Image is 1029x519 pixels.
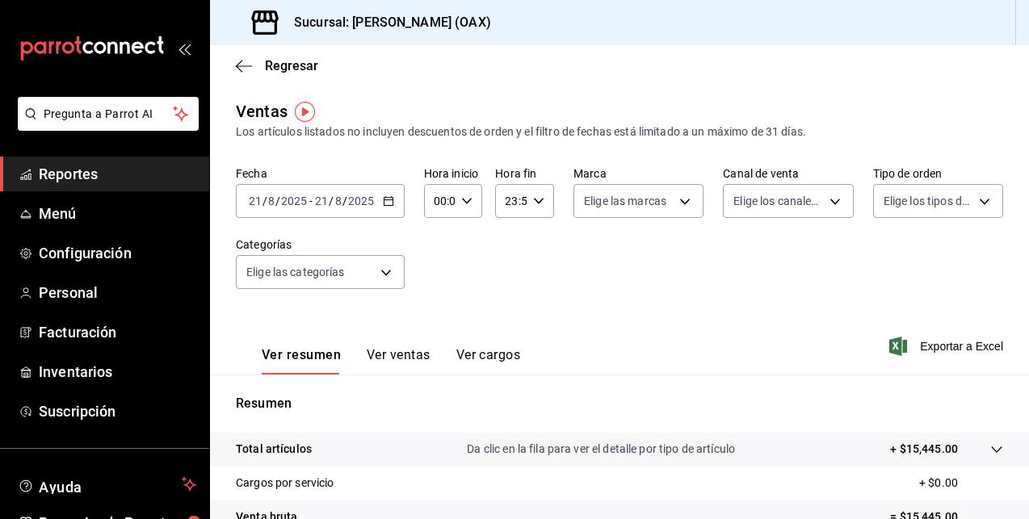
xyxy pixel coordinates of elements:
label: Categorías [236,239,405,250]
span: Elige los tipos de orden [884,193,973,209]
span: Elige las marcas [584,193,666,209]
span: Elige los canales de venta [733,193,823,209]
input: -- [267,195,275,207]
p: Total artículos [236,441,312,458]
span: Ayuda [39,475,175,494]
span: Elige las categorías [246,264,345,280]
input: ---- [280,195,308,207]
p: + $15,445.00 [890,441,958,458]
span: Pregunta a Parrot AI [44,106,174,123]
div: Ventas [236,99,288,123]
span: Personal [39,282,196,303]
span: Configuración [39,242,196,264]
span: Regresar [265,58,318,73]
button: open_drawer_menu [178,42,191,55]
a: Pregunta a Parrot AI [11,117,199,134]
span: / [262,195,267,207]
h3: Sucursal: [PERSON_NAME] (OAX) [281,13,491,32]
span: / [275,195,280,207]
p: + $0.00 [919,475,1003,492]
p: Resumen [236,394,1003,413]
p: Da clic en la fila para ver el detalle por tipo de artículo [467,441,735,458]
label: Hora inicio [424,168,483,179]
button: Regresar [236,58,318,73]
div: navigation tabs [262,347,520,375]
label: Tipo de orden [873,168,1003,179]
span: / [342,195,347,207]
div: Los artículos listados no incluyen descuentos de orden y el filtro de fechas está limitado a un m... [236,123,1003,140]
span: Facturación [39,321,196,343]
button: Exportar a Excel [892,337,1003,356]
label: Canal de venta [723,168,853,179]
label: Marca [573,168,703,179]
button: Pregunta a Parrot AI [18,97,199,131]
span: / [329,195,334,207]
input: ---- [347,195,375,207]
span: Inventarios [39,361,196,383]
input: -- [248,195,262,207]
input: -- [334,195,342,207]
label: Fecha [236,168,405,179]
input: -- [314,195,329,207]
span: Suscripción [39,400,196,422]
span: Menú [39,203,196,224]
button: Ver ventas [367,347,430,375]
p: Cargos por servicio [236,475,334,492]
button: Ver resumen [262,347,341,375]
span: Reportes [39,163,196,185]
img: Tooltip marker [295,102,315,122]
span: - [309,195,313,207]
label: Hora fin [495,168,554,179]
button: Ver cargos [456,347,521,375]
